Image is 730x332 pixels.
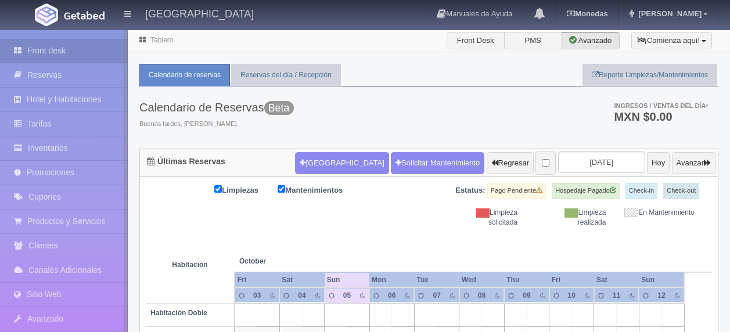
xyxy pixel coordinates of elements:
[231,64,341,86] a: Reservas del día / Recepción
[565,291,578,301] div: 10
[279,272,324,288] th: Sat
[139,64,230,86] a: Calendario de reservas
[430,291,443,301] div: 07
[487,183,546,199] label: Pago Pendiente
[172,261,207,269] strong: Habitación
[614,102,708,109] span: Ingresos / Ventas del día
[214,185,222,193] input: Limpiezas
[655,291,668,301] div: 12
[145,6,254,20] h4: [GEOGRAPHIC_DATA]
[549,272,594,288] th: Fri
[475,291,488,301] div: 08
[295,152,389,174] button: [GEOGRAPHIC_DATA]
[239,257,320,266] span: October
[582,64,717,86] a: Reporte Limpiezas/Mantenimientos
[278,183,360,196] label: Mantenimientos
[391,152,484,174] a: Solicitar Mantenimiento
[235,272,279,288] th: Fri
[625,183,657,199] label: Check-in
[562,32,620,49] label: Avanzado
[296,291,308,301] div: 04
[631,32,712,49] button: ¡Comienza aquí!
[504,32,562,49] label: PMS
[414,272,459,288] th: Tue
[552,183,620,199] label: Hospedaje Pagado
[340,291,353,301] div: 05
[639,272,684,288] th: Sun
[325,272,369,288] th: Sun
[369,272,414,288] th: Mon
[264,101,294,115] span: Beta
[278,185,285,193] input: Mantenimientos
[614,111,708,122] h3: MXN $0.00
[150,309,207,317] b: Habitación Doble
[610,291,623,301] div: 11
[487,152,534,174] button: Regresar
[438,208,526,228] div: Limpieza solicitada
[455,185,485,196] label: Estatus:
[447,32,505,49] label: Front Desk
[139,120,294,129] span: Buenas tardes, [PERSON_NAME].
[567,9,607,18] b: Monedas
[64,11,105,20] img: Getabed
[520,291,533,301] div: 09
[504,272,549,288] th: Thu
[35,3,58,26] img: Getabed
[214,183,276,196] label: Limpiezas
[614,208,703,218] div: En Mantenimiento
[386,291,398,301] div: 06
[459,272,504,288] th: Wed
[594,272,639,288] th: Sat
[139,101,294,114] h3: Calendario de Reservas
[250,291,263,301] div: 03
[672,152,715,174] button: Avanzar
[147,157,225,166] h4: Últimas Reservas
[526,208,614,228] div: Limpieza realizada
[663,183,699,199] label: Check-out
[150,36,173,44] a: Tablero
[635,9,702,18] span: [PERSON_NAME]
[647,152,670,174] button: Hoy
